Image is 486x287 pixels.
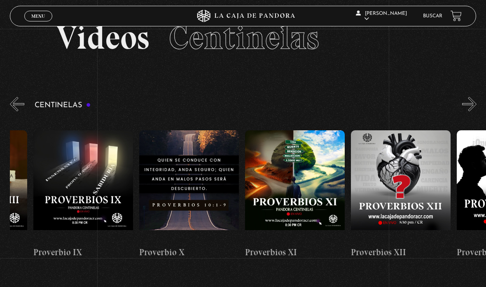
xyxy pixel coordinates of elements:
h4: Proverbios XII [351,246,451,259]
a: Proverbios XII [351,118,451,272]
button: Previous [10,97,24,111]
span: Centinelas [169,18,319,57]
a: Proverbio X [139,118,239,272]
h4: Proverbios XI [245,246,345,259]
span: [PERSON_NAME] [356,11,407,21]
button: Next [462,97,477,111]
a: Proverbio IX [33,118,133,272]
h4: Proverbio X [139,246,239,259]
a: View your shopping cart [451,10,462,21]
h3: Centinelas [35,101,91,109]
a: Buscar [423,14,442,19]
span: Menu [31,14,45,19]
span: Cerrar [29,21,48,26]
h4: Proverbio IX [33,246,133,259]
h2: Videos [56,21,430,54]
a: Proverbios XI [245,118,345,272]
